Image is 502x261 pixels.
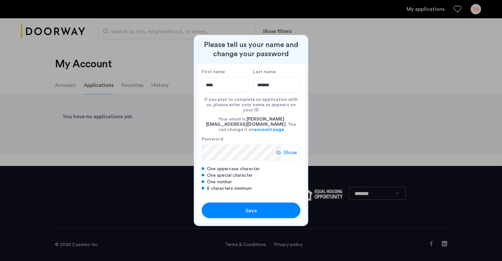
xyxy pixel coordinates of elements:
span: Save [245,207,257,215]
div: One special character [202,172,300,179]
span: [PERSON_NAME][EMAIL_ADDRESS][DOMAIN_NAME] [206,117,286,127]
div: Your email is: . You can change it on [202,113,300,136]
div: One number [202,179,300,185]
div: One uppercase character [202,166,300,172]
h2: Please tell us your name and change your password [196,40,306,58]
label: Password [202,136,281,142]
button: button [202,203,300,218]
a: account page [254,127,284,132]
label: Last name [253,69,300,75]
label: First name [202,69,249,75]
div: 8 characters minimum [202,185,300,192]
span: Show [284,149,297,156]
div: If you plan to complete an application with us, please enter your name as appears on your ID [202,93,300,113]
